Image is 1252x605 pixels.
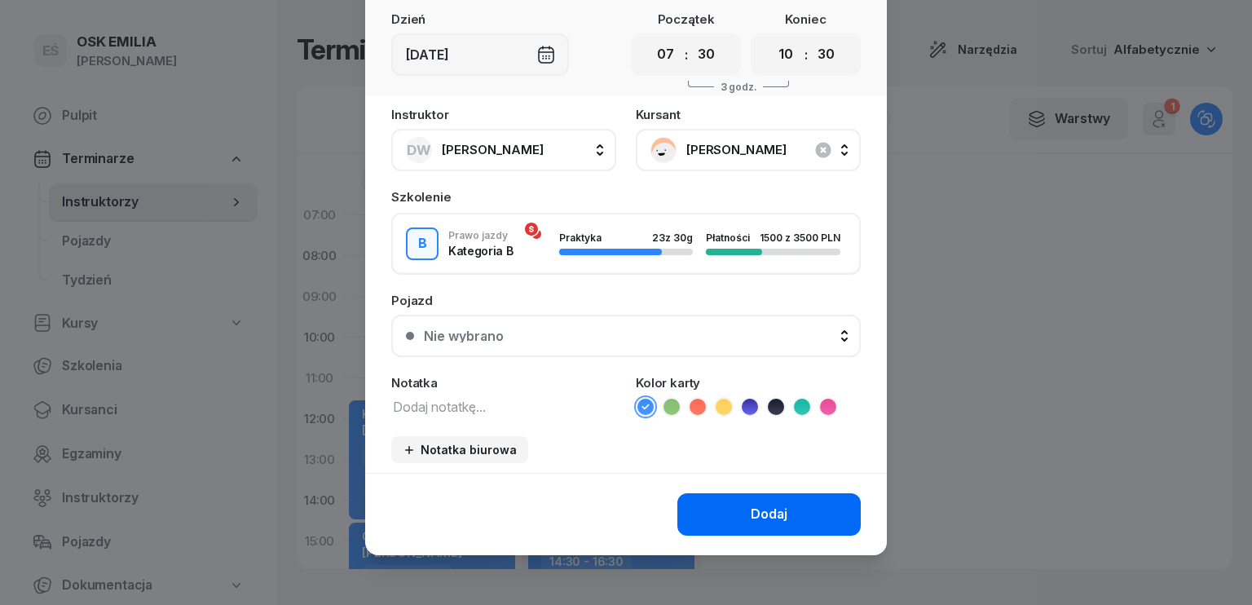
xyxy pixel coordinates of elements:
span: Praktyka [559,232,602,244]
div: Nie wybrano [424,329,504,342]
div: : [805,45,808,64]
div: : [685,45,688,64]
button: Dodaj [677,493,861,536]
div: Notatka biurowa [403,443,517,457]
span: [PERSON_NAME] [686,139,846,161]
div: Dodaj [751,504,787,525]
span: DW [407,144,431,157]
button: BPrawo jazdyKategoria BPraktyka23z 30gPłatności1500 z 3500 PLN [393,214,859,273]
span: [PERSON_NAME] [442,142,544,157]
div: 23 z 30g [652,232,693,243]
div: 1500 z 3500 PLN [760,232,840,243]
button: Nie wybrano [391,315,861,357]
button: Notatka biurowa [391,436,528,463]
div: Płatności [706,232,760,243]
button: DW[PERSON_NAME] [391,129,616,171]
